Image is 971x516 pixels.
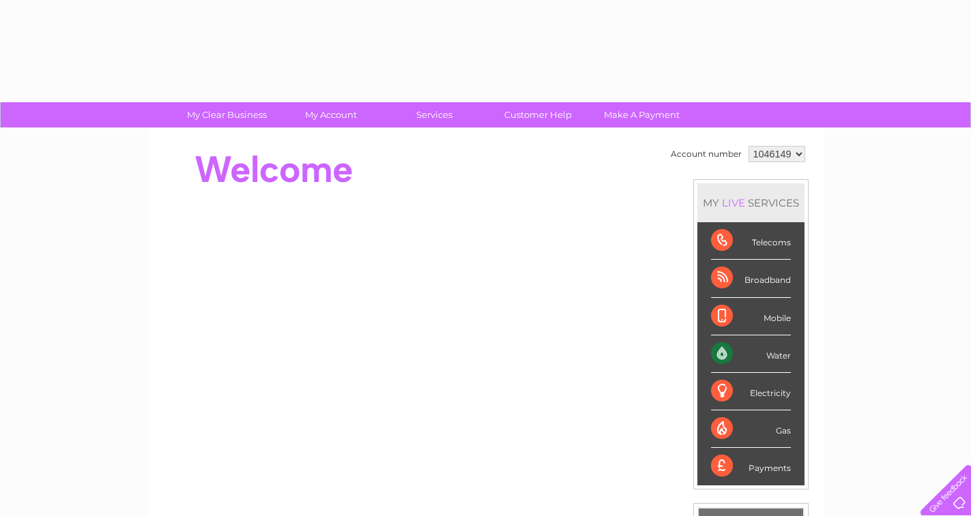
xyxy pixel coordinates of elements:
[274,102,387,127] a: My Account
[711,448,791,485] div: Payments
[711,260,791,297] div: Broadband
[711,373,791,410] div: Electricity
[711,410,791,448] div: Gas
[667,142,745,166] td: Account number
[711,298,791,335] div: Mobile
[482,102,594,127] a: Customer Help
[585,102,698,127] a: Make A Payment
[711,222,791,260] div: Telecoms
[697,183,805,222] div: MY SERVICES
[711,335,791,373] div: Water
[171,102,283,127] a: My Clear Business
[378,102,491,127] a: Services
[719,196,748,209] div: LIVE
